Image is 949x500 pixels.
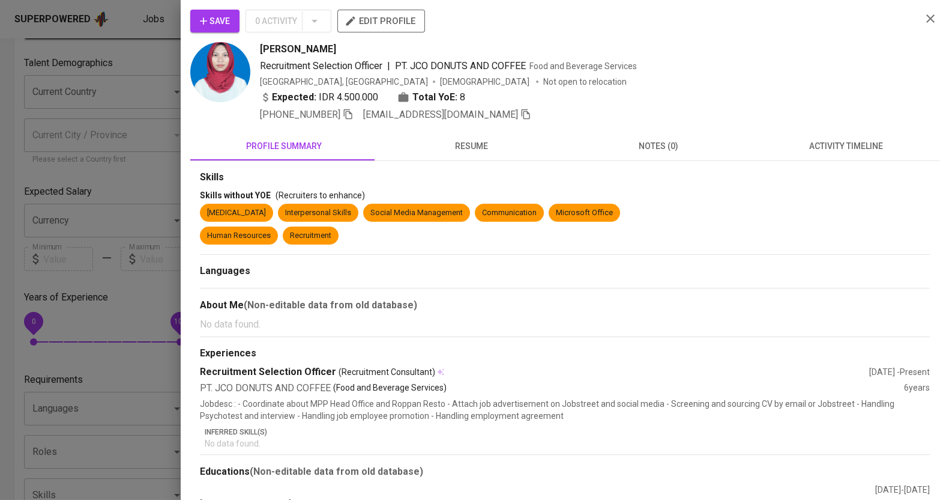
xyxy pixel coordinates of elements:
[200,398,930,422] p: Jobdesc : - Coordinate about MPP Head Office and Roppan Resto - Attach job advertisement on Jobst...
[339,366,435,378] span: (Recruitment Consultant)
[244,299,417,311] b: (Non-editable data from old database)
[556,207,613,219] div: Microsoft Office
[285,207,351,219] div: Interpersonal Skills
[200,347,930,361] div: Experiences
[543,76,627,88] p: Not open to relocation
[869,366,930,378] div: [DATE] - Present
[387,59,390,73] span: |
[337,10,425,32] button: edit profile
[385,139,558,154] span: resume
[276,191,365,200] span: (Recruiters to enhance)
[337,16,425,25] a: edit profile
[875,485,930,495] span: [DATE] - [DATE]
[759,139,932,154] span: activity timeline
[200,382,904,395] div: PT. JCO DONUTS AND COFFEE
[412,90,457,105] b: Total YoE:
[333,382,447,395] p: (Food and Beverage Services)
[200,14,230,29] span: Save
[197,139,370,154] span: profile summary
[260,109,340,120] span: [PHONE_NUMBER]
[200,264,930,278] div: Languages
[290,230,331,242] div: Recruitment
[272,90,316,105] b: Expected:
[190,10,240,32] button: Save
[200,298,930,312] div: About Me
[200,317,930,332] p: No data found.
[572,139,745,154] span: notes (0)
[460,90,465,105] span: 8
[200,465,930,479] div: Educations
[260,42,336,56] span: [PERSON_NAME]
[529,61,637,71] span: Food and Beverage Services
[200,365,869,379] div: Recruitment Selection Officer
[482,207,537,219] div: Communication
[207,207,266,219] div: [MEDICAL_DATA]
[250,466,423,477] b: (Non-editable data from old database)
[200,171,930,184] div: Skills
[370,207,463,219] div: Social Media Management
[904,382,930,395] div: 6 years
[205,427,930,437] p: Inferred Skill(s)
[260,76,428,88] div: [GEOGRAPHIC_DATA], [GEOGRAPHIC_DATA]
[190,42,250,102] img: 5ce08cdbf90ea7bb52eecc081be4f65c.jpg
[395,60,526,72] span: PT. JCO DONUTS AND COFFEE
[260,60,382,72] span: Recruitment Selection Officer
[347,13,415,29] span: edit profile
[260,90,378,105] div: IDR 4.500.000
[440,76,531,88] span: [DEMOGRAPHIC_DATA]
[363,109,518,120] span: [EMAIL_ADDRESS][DOMAIN_NAME]
[205,437,930,450] p: No data found.
[200,191,271,200] span: Skills without YOE
[207,230,271,242] div: Human Resources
